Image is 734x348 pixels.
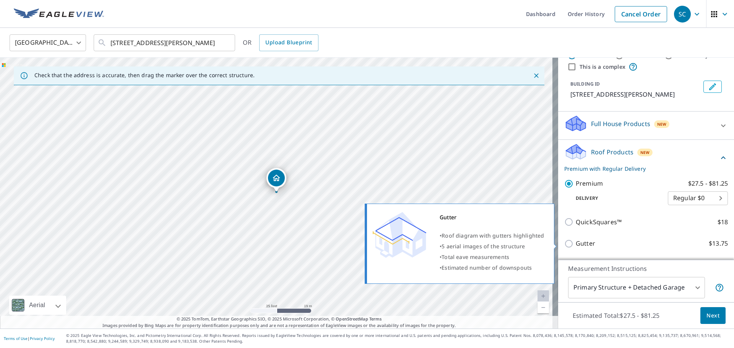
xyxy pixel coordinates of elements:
span: Estimated number of downspouts [442,264,532,271]
p: [STREET_ADDRESS][PERSON_NAME] [570,90,700,99]
div: Primary Structure + Detached Garage [568,277,705,298]
div: Aerial [27,296,47,315]
button: Next [700,307,726,324]
p: | [4,336,55,341]
a: Current Level 20, Zoom In Disabled [538,290,549,302]
div: • [440,252,544,262]
div: Roof ProductsNewPremium with Regular Delivery [564,143,728,173]
p: $18 [718,217,728,227]
a: Upload Blueprint [259,34,318,51]
a: Terms of Use [4,336,28,341]
span: Your report will include the primary structure and a detached garage if one exists. [715,283,724,292]
p: Roof Products [591,147,633,157]
img: Premium [373,212,426,258]
div: [GEOGRAPHIC_DATA] [10,32,86,53]
a: OpenStreetMap [336,316,368,322]
span: Next [706,311,719,320]
p: Measurement Instructions [568,264,724,273]
div: • [440,262,544,273]
div: • [440,230,544,241]
p: Full House Products [591,119,650,128]
p: Premium [576,179,603,188]
input: Search by address or latitude-longitude [110,32,219,53]
p: $27.5 - $81.25 [688,179,728,188]
div: SC [674,6,691,23]
label: This is a complex [580,63,625,71]
div: Aerial [9,296,66,315]
span: New [657,121,667,127]
button: Edit building 1 [703,81,722,93]
p: Premium with Regular Delivery [564,165,719,173]
div: OR [243,34,318,51]
p: © 2025 Eagle View Technologies, Inc. and Pictometry International Corp. All Rights Reserved. Repo... [66,333,730,344]
div: Dropped pin, building 1, Residential property, 1389 Corrigan St Elburn, IL 60119 [266,168,286,192]
img: EV Logo [14,8,104,20]
span: Total eave measurements [442,253,509,261]
a: Terms [369,316,382,322]
span: Roof diagram with gutters highlighted [442,232,544,239]
button: Close [531,71,541,81]
a: Current Level 20, Zoom Out [538,302,549,313]
p: QuickSquares™ [576,217,622,227]
p: Estimated Total: $27.5 - $81.25 [567,307,666,324]
p: $13.75 [709,239,728,248]
p: BUILDING ID [570,81,600,87]
span: Upload Blueprint [265,38,312,47]
p: Check that the address is accurate, then drag the marker over the correct structure. [34,72,255,79]
p: Gutter [576,239,595,248]
a: Privacy Policy [30,336,55,341]
div: Regular $0 [668,188,728,209]
span: © 2025 TomTom, Earthstar Geographics SIO, © 2025 Microsoft Corporation, © [177,316,382,322]
a: Cancel Order [615,6,667,22]
div: • [440,241,544,252]
span: New [640,149,650,155]
span: 5 aerial images of the structure [442,243,525,250]
p: Delivery [564,195,668,202]
div: Gutter [440,212,544,223]
div: Full House ProductsNew [564,115,728,136]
